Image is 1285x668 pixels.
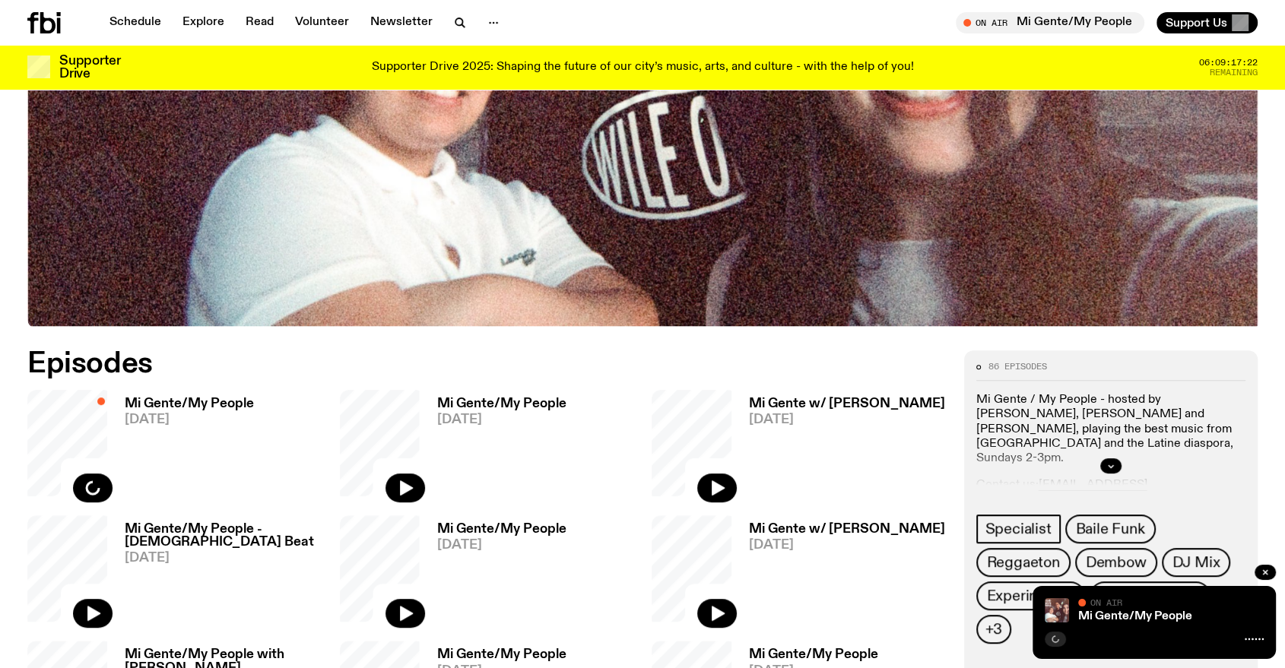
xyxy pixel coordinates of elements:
[1210,68,1258,77] span: Remaining
[372,61,914,74] p: Supporter Drive 2025: Shaping the future of our city’s music, arts, and culture - with the help o...
[27,350,842,378] h2: Episodes
[1075,548,1157,577] a: Dembow
[988,362,1047,371] span: 86 episodes
[125,397,254,410] h3: Mi Gente/My People
[976,548,1071,577] a: Reggaeton
[59,55,120,81] h3: Supporter Drive
[737,523,945,628] a: Mi Gente w/ [PERSON_NAME][DATE]
[236,12,283,33] a: Read
[437,397,566,410] h3: Mi Gente/My People
[437,523,566,536] h3: Mi Gente/My People
[1090,581,1210,610] a: Hip Hop & Rap
[437,539,566,552] span: [DATE]
[749,539,945,552] span: [DATE]
[1086,554,1147,571] span: Dembow
[985,521,1052,537] span: Specialist
[1078,610,1192,622] a: Mi Gente/My People
[173,12,233,33] a: Explore
[1162,548,1231,577] a: DJ Mix
[749,413,945,426] span: [DATE]
[425,397,566,503] a: Mi Gente/My People[DATE]
[976,514,1061,543] a: Specialist
[987,554,1060,571] span: Reggaeton
[987,587,1075,604] span: Experimental
[125,413,254,426] span: [DATE]
[125,552,322,565] span: [DATE]
[1090,597,1122,607] span: On Air
[125,523,322,549] h3: Mi Gente/My People - [DEMOGRAPHIC_DATA] Beat
[1172,554,1220,571] span: DJ Mix
[976,393,1246,466] p: Mi Gente / My People - hosted by [PERSON_NAME], [PERSON_NAME] and [PERSON_NAME], playing the best...
[1065,514,1156,543] a: Baile Funk
[113,523,322,628] a: Mi Gente/My People - [DEMOGRAPHIC_DATA] Beat[DATE]
[976,615,1012,644] button: +3
[437,413,566,426] span: [DATE]
[437,648,566,661] h3: Mi Gente/My People
[100,12,170,33] a: Schedule
[737,397,945,503] a: Mi Gente w/ [PERSON_NAME][DATE]
[425,523,566,628] a: Mi Gente/My People[DATE]
[985,621,1003,638] span: +3
[1199,59,1258,67] span: 06:09:17:22
[956,12,1144,33] button: On AirMi Gente/My People
[749,523,945,536] h3: Mi Gente w/ [PERSON_NAME]
[749,397,945,410] h3: Mi Gente w/ [PERSON_NAME]
[1076,521,1145,537] span: Baile Funk
[1156,12,1258,33] button: Support Us
[976,581,1086,610] a: Experimental
[1166,16,1227,30] span: Support Us
[749,648,878,661] h3: Mi Gente/My People
[361,12,442,33] a: Newsletter
[286,12,358,33] a: Volunteer
[113,397,254,503] a: Mi Gente/My People[DATE]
